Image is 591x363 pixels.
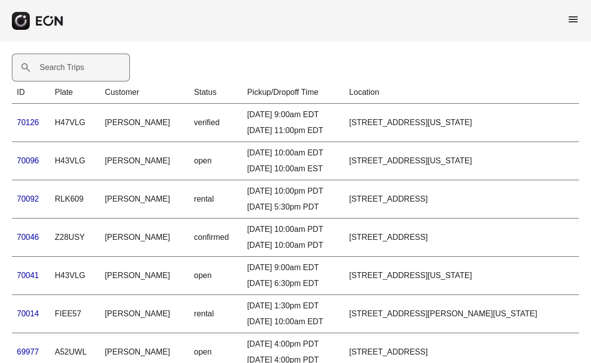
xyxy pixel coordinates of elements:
[100,104,189,142] td: [PERSON_NAME]
[344,257,579,295] td: [STREET_ADDRESS][US_STATE]
[247,262,339,274] div: [DATE] 9:00am EDT
[50,104,100,142] td: H47VLG
[12,81,50,104] th: ID
[247,239,339,251] div: [DATE] 10:00am PDT
[189,104,242,142] td: verified
[100,81,189,104] th: Customer
[50,142,100,180] td: H43VLG
[17,233,39,241] a: 70046
[50,218,100,257] td: Z28USY
[189,257,242,295] td: open
[247,163,339,175] div: [DATE] 10:00am EST
[189,142,242,180] td: open
[189,218,242,257] td: confirmed
[344,180,579,218] td: [STREET_ADDRESS]
[247,185,339,197] div: [DATE] 10:00pm PDT
[50,81,100,104] th: Plate
[247,201,339,213] div: [DATE] 5:30pm PDT
[189,81,242,104] th: Status
[344,218,579,257] td: [STREET_ADDRESS]
[100,142,189,180] td: [PERSON_NAME]
[40,62,84,73] label: Search Trips
[247,278,339,290] div: [DATE] 6:30pm EDT
[189,295,242,333] td: rental
[247,223,339,235] div: [DATE] 10:00am PDT
[189,180,242,218] td: rental
[100,295,189,333] td: [PERSON_NAME]
[50,180,100,218] td: RLK609
[567,13,579,25] span: menu
[242,81,344,104] th: Pickup/Dropoff Time
[17,271,39,280] a: 70041
[247,300,339,312] div: [DATE] 1:30pm EDT
[17,195,39,203] a: 70092
[247,316,339,328] div: [DATE] 10:00am EDT
[50,257,100,295] td: H43VLG
[344,142,579,180] td: [STREET_ADDRESS][US_STATE]
[247,338,339,350] div: [DATE] 4:00pm PDT
[247,147,339,159] div: [DATE] 10:00am EDT
[100,257,189,295] td: [PERSON_NAME]
[344,295,579,333] td: [STREET_ADDRESS][PERSON_NAME][US_STATE]
[247,109,339,121] div: [DATE] 9:00am EDT
[50,295,100,333] td: FIEE57
[100,218,189,257] td: [PERSON_NAME]
[344,104,579,142] td: [STREET_ADDRESS][US_STATE]
[17,156,39,165] a: 70096
[247,125,339,137] div: [DATE] 11:00pm EDT
[344,81,579,104] th: Location
[17,118,39,127] a: 70126
[17,348,39,356] a: 69977
[17,309,39,318] a: 70014
[100,180,189,218] td: [PERSON_NAME]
